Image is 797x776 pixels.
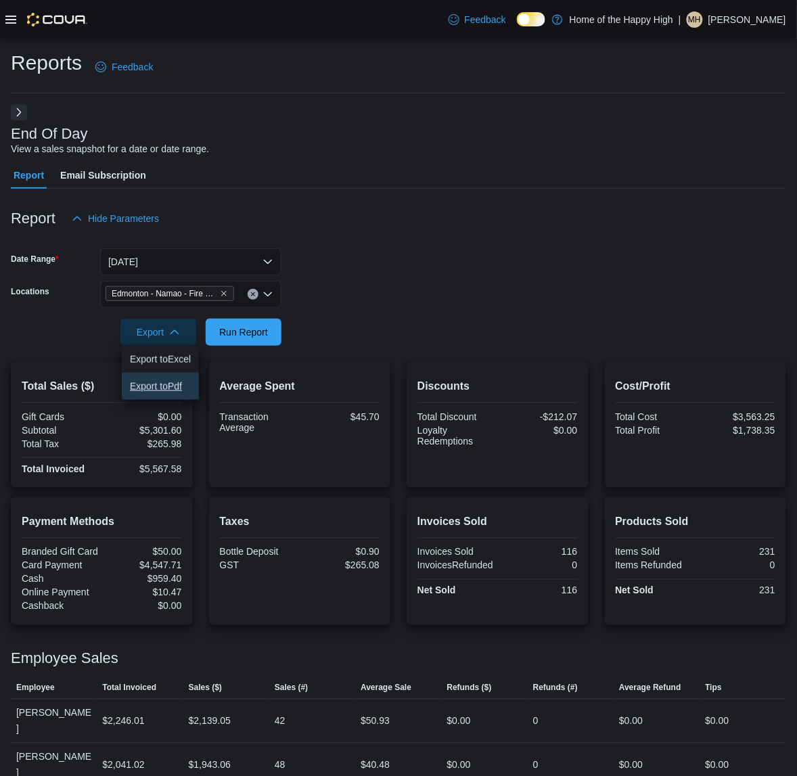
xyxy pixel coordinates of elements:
[706,757,729,773] div: $0.00
[129,319,188,346] span: Export
[11,49,82,76] h1: Reports
[417,547,495,557] div: Invoices Sold
[533,713,539,729] div: 0
[112,60,153,74] span: Feedback
[417,411,495,422] div: Total Discount
[220,378,380,394] h2: Average Spent
[417,513,578,530] h2: Invoices Sold
[687,12,703,28] div: Mackenzie Howell
[189,683,222,693] span: Sales ($)
[417,378,578,394] h2: Discounts
[708,12,786,28] p: [PERSON_NAME]
[102,713,144,729] div: $2,246.01
[16,683,55,693] span: Employee
[11,651,118,667] h3: Employee Sales
[88,212,159,225] span: Hide Parameters
[11,700,97,743] div: [PERSON_NAME]
[100,248,281,275] button: [DATE]
[14,162,44,189] span: Report
[706,683,722,693] span: Tips
[533,683,578,693] span: Refunds (#)
[104,425,181,436] div: $5,301.60
[120,319,196,346] button: Export
[11,286,49,297] label: Locations
[275,713,286,729] div: 42
[619,713,643,729] div: $0.00
[220,513,380,530] h2: Taxes
[27,13,87,26] img: Cova
[104,547,181,557] div: $50.00
[11,126,88,142] h3: End Of Day
[302,411,380,422] div: $45.70
[616,560,693,571] div: Items Refunded
[11,142,209,156] div: View a sales snapshot for a date or date range.
[698,585,775,596] div: 231
[447,713,471,729] div: $0.00
[122,346,199,373] button: Export toExcel
[11,210,55,227] h3: Report
[102,757,144,773] div: $2,041.02
[447,683,492,693] span: Refunds ($)
[104,560,181,571] div: $4,547.71
[500,411,577,422] div: -$212.07
[706,713,729,729] div: $0.00
[22,574,99,585] div: Cash
[66,205,164,232] button: Hide Parameters
[104,574,181,585] div: $959.40
[130,381,191,392] span: Export to Pdf
[275,683,308,693] span: Sales (#)
[698,560,775,571] div: 0
[616,513,776,530] h2: Products Sold
[11,104,27,120] button: Next
[616,425,693,436] div: Total Profit
[220,547,297,557] div: Bottle Deposit
[500,547,577,557] div: 116
[220,411,297,433] div: Transaction Average
[60,162,146,189] span: Email Subscription
[106,286,234,301] span: Edmonton - Namao - Fire & Flower
[22,463,85,474] strong: Total Invoiced
[302,560,380,571] div: $265.08
[517,12,545,26] input: Dark Mode
[679,12,681,28] p: |
[189,713,231,729] div: $2,139.05
[275,757,286,773] div: 48
[443,6,511,33] a: Feedback
[698,547,775,557] div: 231
[206,319,281,346] button: Run Report
[220,290,228,298] button: Remove Edmonton - Namao - Fire & Flower from selection in this group
[533,757,539,773] div: 0
[104,601,181,612] div: $0.00
[500,585,577,596] div: 116
[500,560,577,571] div: 0
[22,513,182,530] h2: Payment Methods
[302,547,380,557] div: $0.90
[102,683,156,693] span: Total Invoiced
[22,438,99,449] div: Total Tax
[122,373,199,400] button: Export toPdf
[619,683,681,693] span: Average Refund
[619,757,643,773] div: $0.00
[22,560,99,571] div: Card Payment
[361,713,390,729] div: $50.93
[616,547,693,557] div: Items Sold
[22,411,99,422] div: Gift Cards
[112,287,217,300] span: Edmonton - Namao - Fire & Flower
[104,463,181,474] div: $5,567.58
[104,411,181,422] div: $0.00
[616,378,776,394] h2: Cost/Profit
[689,12,702,28] span: MH
[361,757,390,773] div: $40.48
[698,411,775,422] div: $3,563.25
[417,560,495,571] div: InvoicesRefunded
[90,53,158,81] a: Feedback
[220,560,297,571] div: GST
[570,12,673,28] p: Home of the Happy High
[417,425,495,447] div: Loyalty Redemptions
[447,757,471,773] div: $0.00
[22,587,99,598] div: Online Payment
[219,325,268,339] span: Run Report
[263,289,273,300] button: Open list of options
[22,601,99,612] div: Cashback
[248,289,258,300] button: Clear input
